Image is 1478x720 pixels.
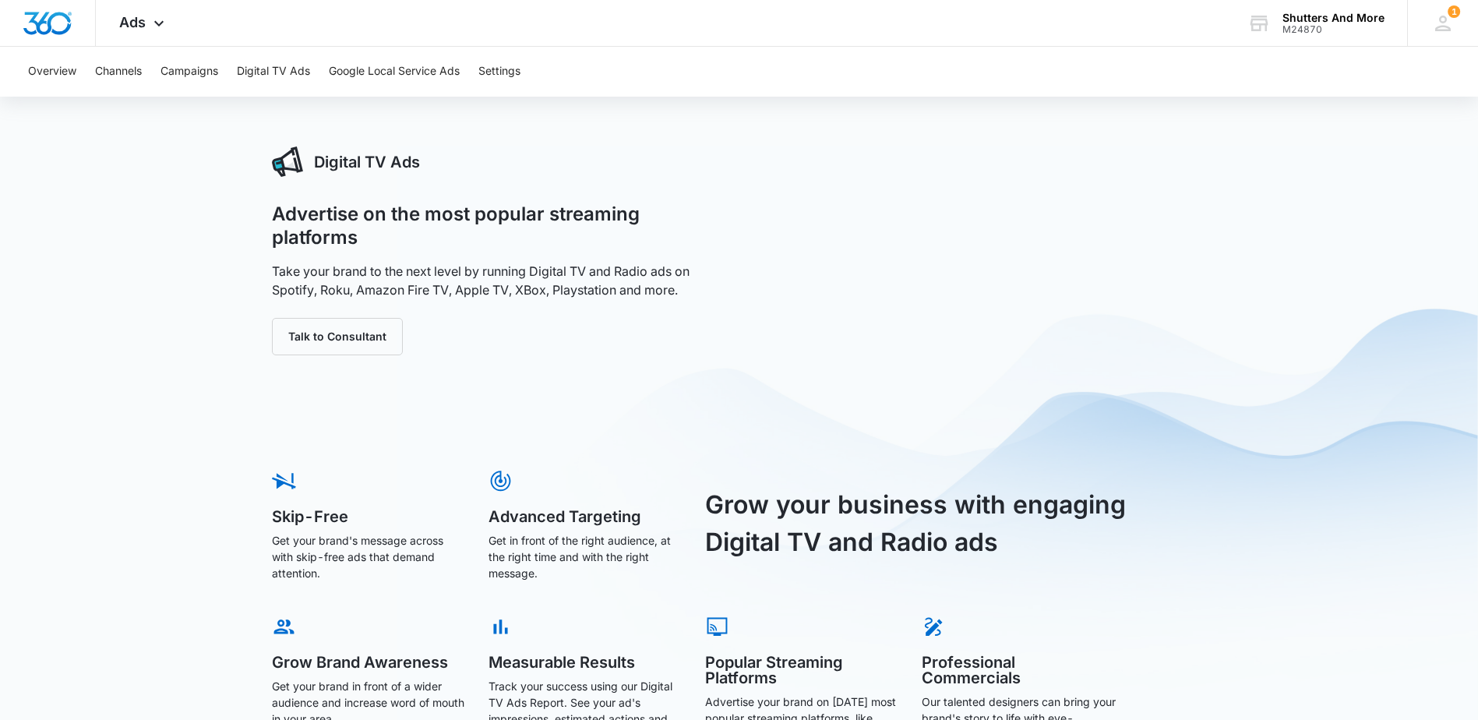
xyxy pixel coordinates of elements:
p: Take your brand to the next level by running Digital TV and Radio ads on Spotify, Roku, Amazon Fi... [272,262,722,299]
h5: Skip-Free [272,509,467,524]
p: Get your brand's message across with skip-free ads that demand attention. [272,532,467,581]
h1: Advertise on the most popular streaming platforms [272,203,722,249]
div: notifications count [1448,5,1460,18]
button: Settings [478,47,520,97]
p: Get in front of the right audience, at the right time and with the right message. [489,532,683,581]
div: account id [1282,24,1385,35]
h5: Popular Streaming Platforms [705,655,900,686]
div: account name [1282,12,1385,24]
iframe: 5 Reasons Why Digital TV Works So Well [757,146,1207,400]
span: Ads [119,14,146,30]
button: Overview [28,47,76,97]
span: 1 [1448,5,1460,18]
h5: Grow Brand Awareness [272,655,467,670]
h3: Digital TV Ads [314,150,420,174]
h5: Measurable Results [489,655,683,670]
h5: Advanced Targeting [489,509,683,524]
button: Talk to Consultant [272,318,403,355]
button: Google Local Service Ads [329,47,460,97]
h3: Grow your business with engaging Digital TV and Radio ads [705,486,1143,561]
button: Campaigns [160,47,218,97]
button: Digital TV Ads [237,47,310,97]
h5: Professional Commercials [922,655,1116,686]
button: Channels [95,47,142,97]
